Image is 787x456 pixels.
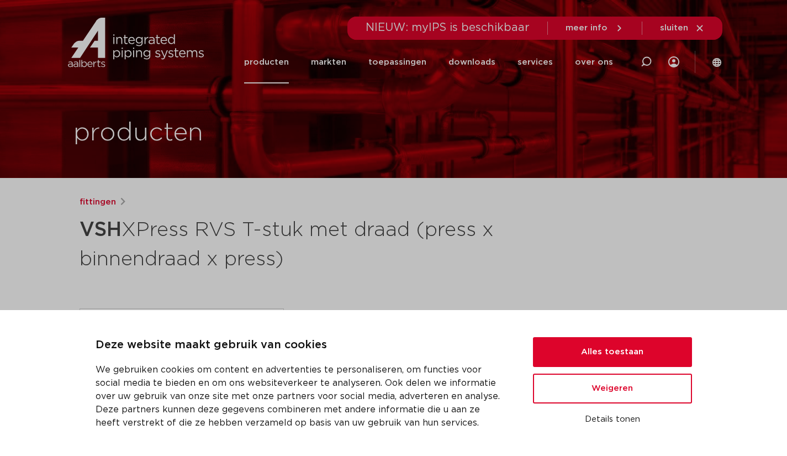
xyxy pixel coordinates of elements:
[302,308,708,322] p: groep: R2718
[80,196,116,209] a: fittingen
[660,23,705,33] a: sluiten
[366,22,530,33] span: NIEUW: myIPS is beschikbaar
[80,220,122,240] strong: VSH
[533,374,692,403] button: Weigeren
[96,337,506,354] p: Deze website maakt gebruik van cookies
[517,41,553,83] a: services
[448,41,495,83] a: downloads
[533,410,692,429] button: Details tonen
[566,23,624,33] a: meer info
[96,363,506,429] p: We gebruiken cookies om content en advertenties te personaliseren, om functies voor social media ...
[660,24,688,32] span: sluiten
[73,116,203,151] h1: producten
[533,337,692,367] button: Alles toestaan
[80,213,494,273] h1: XPress RVS T-stuk met draad (press x binnendraad x press)
[311,41,346,83] a: markten
[566,24,608,32] span: meer info
[368,41,426,83] a: toepassingen
[575,41,613,83] a: over ons
[244,41,613,83] nav: Menu
[244,41,289,83] a: producten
